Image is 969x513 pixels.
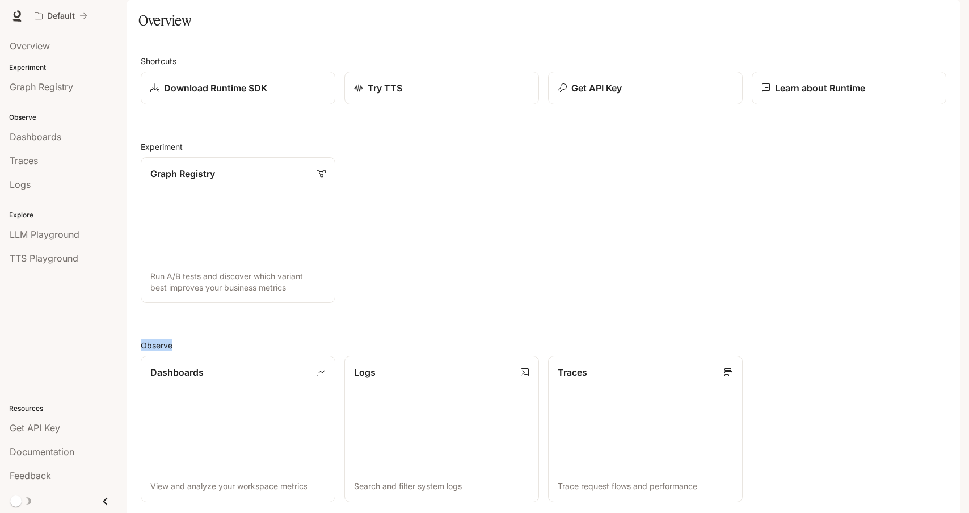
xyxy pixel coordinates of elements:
a: DashboardsView and analyze your workspace metrics [141,356,335,502]
button: All workspaces [30,5,92,27]
a: Try TTS [344,72,539,104]
p: Try TTS [368,81,402,95]
p: Graph Registry [150,167,215,180]
h2: Observe [141,339,946,351]
p: Trace request flows and performance [558,481,733,492]
button: Get API Key [548,72,743,104]
h2: Experiment [141,141,946,153]
h1: Overview [138,9,191,32]
p: Default [47,11,75,21]
p: Search and filter system logs [354,481,529,492]
p: Download Runtime SDK [164,81,267,95]
p: Get API Key [571,81,622,95]
p: Traces [558,365,587,379]
p: Dashboards [150,365,204,379]
a: Graph RegistryRun A/B tests and discover which variant best improves your business metrics [141,157,335,303]
a: TracesTrace request flows and performance [548,356,743,502]
p: Run A/B tests and discover which variant best improves your business metrics [150,271,326,293]
p: Learn about Runtime [775,81,865,95]
h2: Shortcuts [141,55,946,67]
a: Download Runtime SDK [141,72,335,104]
p: View and analyze your workspace metrics [150,481,326,492]
a: Learn about Runtime [752,72,946,104]
p: Logs [354,365,376,379]
a: LogsSearch and filter system logs [344,356,539,502]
